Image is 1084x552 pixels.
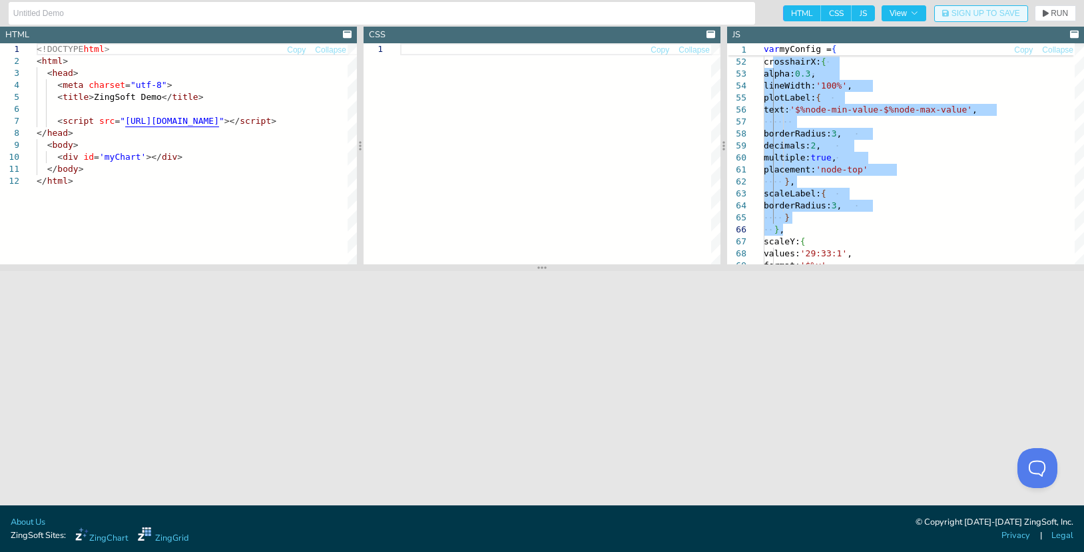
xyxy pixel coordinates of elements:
[364,43,383,55] div: 1
[783,5,821,21] span: HTML
[37,128,47,138] span: </
[951,9,1020,17] span: Sign Up to Save
[138,527,188,545] a: ZingGrid
[800,248,847,258] span: '29:33:1'
[727,164,746,176] div: 61
[89,80,125,90] span: charset
[99,116,115,126] span: src
[57,152,63,162] span: <
[37,176,47,186] span: </
[727,128,746,140] div: 58
[727,152,746,164] div: 60
[764,260,800,270] span: format:
[68,176,73,186] span: >
[764,69,795,79] span: alpha:
[727,116,746,128] div: 57
[1051,9,1068,17] span: RUN
[764,140,810,150] span: decimals:
[198,92,204,102] span: >
[764,236,800,246] span: scaleY:
[177,152,182,162] span: >
[271,116,276,126] span: >
[162,92,172,102] span: </
[167,80,172,90] span: >
[131,80,167,90] span: "utf-8"
[727,92,746,104] div: 55
[810,140,816,150] span: 2
[832,129,837,138] span: 3
[63,152,78,162] span: div
[727,224,746,236] div: 66
[764,248,800,258] span: values:
[115,116,120,126] span: =
[162,152,177,162] span: div
[727,80,746,92] div: 54
[727,56,746,68] div: 52
[727,104,746,116] div: 56
[764,105,790,115] span: text:
[94,92,162,102] span: ZingSoft Demo
[727,248,746,260] div: 68
[1001,529,1030,542] a: Privacy
[727,236,746,248] div: 67
[816,81,847,91] span: '100%'
[11,516,45,529] a: About Us
[774,224,780,234] span: }
[73,140,79,150] span: >
[764,93,816,103] span: plotLabel:
[287,46,306,54] span: Copy
[286,44,306,57] button: Copy
[727,212,746,224] div: 65
[837,129,842,138] span: ,
[42,56,63,66] span: html
[764,200,832,210] span: borderRadius:
[68,128,73,138] span: >
[47,176,68,186] span: html
[847,248,852,258] span: ,
[47,164,58,174] span: </
[832,152,837,162] span: ,
[764,164,816,174] span: placement:
[63,80,83,90] span: meta
[934,5,1028,22] button: Sign Up to Save
[790,176,795,186] span: ,
[125,116,219,126] span: [URL][DOMAIN_NAME]
[1013,44,1033,57] button: Copy
[916,516,1073,529] div: © Copyright [DATE]-[DATE] ZingSoft, Inc.
[47,140,53,150] span: <
[837,200,842,210] span: ,
[57,80,63,90] span: <
[1051,529,1073,542] a: Legal
[821,5,852,21] span: CSS
[52,68,73,78] span: head
[727,188,746,200] div: 63
[314,44,347,57] button: Collapse
[219,116,224,126] span: "
[832,200,837,210] span: 3
[83,44,104,54] span: html
[47,128,68,138] span: head
[832,44,837,54] span: {
[52,140,73,150] span: body
[120,116,125,126] span: "
[790,105,972,115] span: '$%node-min-value-$%node-max-value'
[816,164,868,174] span: 'node-top'
[47,68,53,78] span: <
[890,9,918,17] span: View
[57,92,63,102] span: <
[125,80,131,90] span: =
[783,5,875,21] div: checkbox-group
[79,164,84,174] span: >
[727,140,746,152] div: 59
[764,152,810,162] span: multiple:
[1040,529,1042,542] span: |
[727,176,746,188] div: 62
[57,116,63,126] span: <
[764,188,821,198] span: scaleLabel:
[764,44,779,54] span: var
[779,224,784,234] span: ,
[1042,46,1073,54] span: Collapse
[852,5,875,21] span: JS
[105,44,110,54] span: >
[764,129,832,138] span: borderRadius:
